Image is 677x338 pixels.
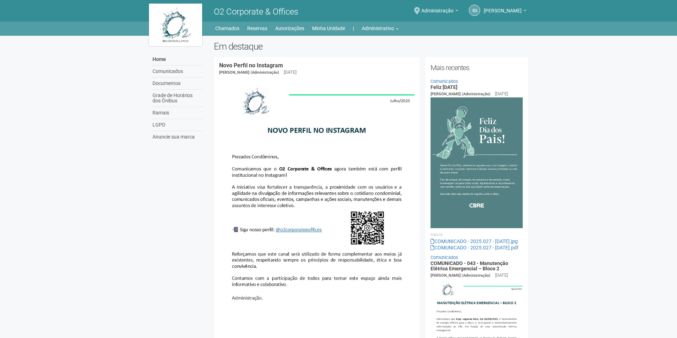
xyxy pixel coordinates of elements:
[151,90,203,107] a: Grade de Horários dos Ônibus
[353,23,354,33] a: |
[431,273,490,278] span: [PERSON_NAME] (Administração)
[151,78,203,90] a: Documentos
[431,232,523,238] li: Anexos
[284,69,296,75] div: [DATE]
[215,23,239,33] a: Chamados
[431,238,518,244] a: COMUNICADO - 2025.027 - [DATE].jpg
[247,23,267,33] a: Reservas
[312,23,345,33] a: Minha Unidade
[484,1,522,13] span: BIANKA souza cruz cavalcanti
[421,9,458,15] a: Administração
[151,53,203,66] a: Home
[219,62,283,69] a: Novo Perfil no Instagram
[469,5,480,16] a: Bs
[495,91,508,97] div: [DATE]
[431,260,508,271] a: COMUNICADO - 043 - Manutenção Elétrica Emergencial – Bloco 2
[484,9,526,15] a: [PERSON_NAME]
[151,107,203,119] a: Ramais
[219,70,279,75] span: [PERSON_NAME] (Administração)
[151,119,203,131] a: LGPD
[421,1,454,13] span: Administração
[149,4,202,46] img: logo.jpg
[151,66,203,78] a: Comunicados
[431,97,523,228] img: COMUNICADO%20-%202025.027%20-%20Dia%20dos%20Pais.jpg
[431,84,457,90] a: Feliz [DATE]
[495,272,508,278] div: [DATE]
[214,41,528,52] h2: Em destaque
[275,23,304,33] a: Autorizações
[431,62,523,73] h2: Mais recentes
[362,23,399,33] a: Administrativo
[431,79,458,84] a: Comunicados
[151,131,203,143] a: Anuncie sua marca
[431,92,490,96] span: [PERSON_NAME] (Administração)
[431,255,458,260] a: Comunicados
[214,7,298,17] span: O2 Corporate & Offices
[431,245,518,250] a: COMUNICADO - 2025.027 - [DATE].pdf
